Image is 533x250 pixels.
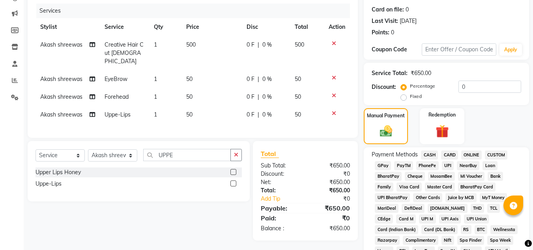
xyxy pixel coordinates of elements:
div: Service Total: [372,69,408,77]
span: 0 % [262,111,272,119]
span: Payment Methods [372,150,418,159]
span: Other Cards [413,193,442,202]
span: TCL [487,204,500,213]
span: MosamBee [428,172,455,181]
div: Card on file: [372,6,404,14]
span: UPI [442,161,454,170]
th: Disc [242,18,290,36]
span: 1 [154,41,157,48]
div: ₹0 [305,170,356,178]
label: Manual Payment [367,112,405,119]
div: 0 [391,28,394,37]
span: Loan [483,161,497,170]
span: CEdge [375,214,393,224]
a: Add Tip [255,195,314,203]
div: Payable: [255,203,305,213]
button: Apply [499,44,522,56]
span: Akash shreewas [40,93,82,100]
span: 50 [186,111,193,118]
span: Family [375,182,393,192]
th: Stylist [36,18,100,36]
span: EyeBrow [105,75,127,83]
span: 50 [186,75,193,83]
div: Total: [255,186,305,195]
span: Card (DL Bank) [421,225,458,234]
span: NearBuy [457,161,479,170]
th: Price [181,18,242,36]
span: 0 % [262,41,272,49]
span: MyT Money [480,193,507,202]
span: | [258,75,259,83]
input: Enter Offer / Coupon Code [422,43,496,56]
div: ₹0 [305,213,356,223]
span: 0 % [262,93,272,101]
span: BharatPay Card [458,182,496,192]
span: Razorpay [375,236,400,245]
div: ₹0 [314,195,356,203]
span: CUSTOM [485,150,508,160]
span: 1 [154,93,157,100]
span: GPay [375,161,391,170]
div: Coupon Code [372,45,421,54]
div: ₹650.00 [411,69,431,77]
div: ₹650.00 [305,178,356,186]
span: Total [261,150,279,158]
div: Paid: [255,213,305,223]
span: Card M [396,214,416,224]
span: 50 [186,93,193,100]
span: | [258,41,259,49]
span: Master Card [425,182,455,192]
span: 1 [154,75,157,83]
span: THD [471,204,484,213]
div: Points: [372,28,389,37]
span: 0 % [262,75,272,83]
span: ONLINE [461,150,482,160]
span: Spa Finder [457,236,484,245]
span: 50 [295,75,301,83]
div: ₹650.00 [305,203,356,213]
span: Nift [441,236,454,245]
img: _cash.svg [376,124,396,138]
label: Redemption [428,111,456,118]
th: Total [290,18,324,36]
th: Qty [149,18,182,36]
div: Uppe-Lips [36,180,62,188]
span: Akash shreewas [40,111,82,118]
span: UPI BharatPay [375,193,410,202]
span: Forehead [105,93,129,100]
th: Action [324,18,350,36]
div: Services [36,4,356,18]
div: 0 [406,6,409,14]
div: Balance : [255,224,305,233]
span: CARD [441,150,458,160]
span: | [258,111,259,119]
div: ₹650.00 [305,186,356,195]
span: PhonePe [416,161,439,170]
span: Akash shreewas [40,75,82,83]
img: _gift.svg [432,123,453,139]
label: Percentage [410,83,435,90]
div: Net: [255,178,305,186]
span: 50 [295,111,301,118]
th: Service [100,18,149,36]
span: Creative Hair Cut [DEMOGRAPHIC_DATA] [105,41,144,65]
span: [DOMAIN_NAME] [428,204,468,213]
span: CASH [421,150,438,160]
span: RS [461,225,471,234]
span: Visa Card [396,182,422,192]
span: UPI Union [464,214,489,224]
span: BTC [475,225,488,234]
div: ₹650.00 [305,162,356,170]
div: Upper Lips Honey [36,168,81,177]
span: MI Voucher [458,172,485,181]
span: Bank [488,172,503,181]
span: UPI Axis [439,214,461,224]
div: Discount: [255,170,305,178]
span: DefiDeal [402,204,425,213]
span: Akash shreewas [40,41,82,48]
div: [DATE] [400,17,417,25]
span: 50 [295,93,301,100]
span: | [258,93,259,101]
span: BharatPay [375,172,402,181]
span: 0 F [247,111,254,119]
